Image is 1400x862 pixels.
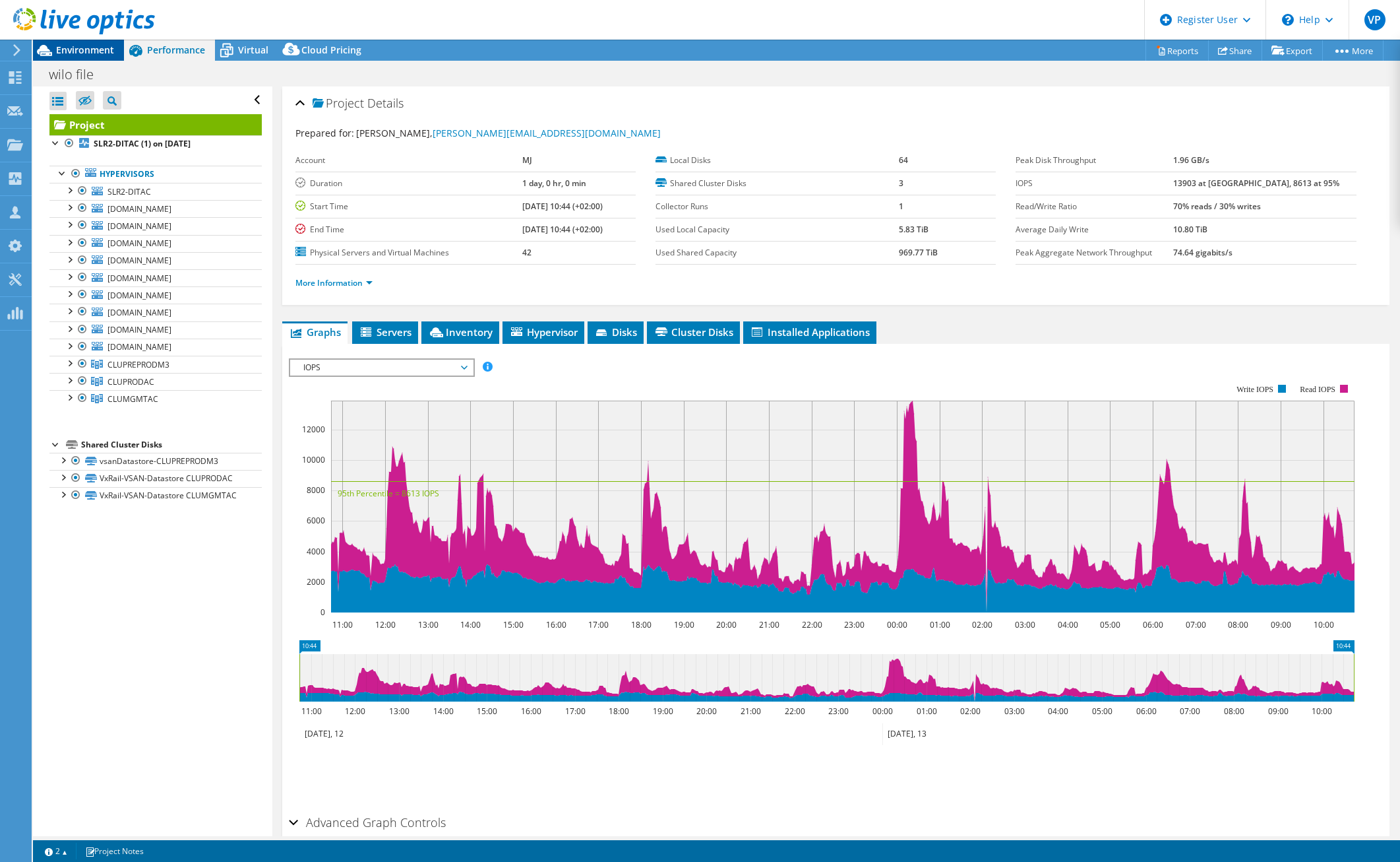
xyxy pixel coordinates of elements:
[1136,706,1156,717] text: 06:00
[655,200,899,213] label: Collector Runs
[594,325,637,339] span: Disks
[107,238,171,249] span: [DOMAIN_NAME]
[916,706,936,717] text: 01:00
[433,706,453,717] text: 14:00
[107,186,151,197] span: SLR2-DITAC
[313,97,364,110] span: Project
[297,360,466,376] span: IOPS
[1173,201,1261,212] b: 70% reads / 30% writes
[1179,706,1200,717] text: 07:00
[1300,385,1335,394] text: Read IOPS
[1173,224,1207,235] b: 10.80 TiB
[295,277,373,288] a: More Information
[388,706,409,717] text: 13:00
[302,454,325,465] text: 10000
[872,706,892,717] text: 00:00
[49,235,262,252] a: [DOMAIN_NAME]
[107,220,171,232] span: [DOMAIN_NAME]
[49,269,262,286] a: [DOMAIN_NAME]
[307,546,325,557] text: 4000
[1262,40,1323,61] a: Export
[301,44,361,56] span: Cloud Pricing
[608,706,628,717] text: 18:00
[1313,619,1333,630] text: 10:00
[94,138,191,149] b: SLR2-DITAC (1) on [DATE]
[338,488,439,499] text: 95th Percentile = 8613 IOPS
[359,325,411,339] span: Servers
[49,217,262,234] a: [DOMAIN_NAME]
[545,619,566,630] text: 16:00
[307,484,325,496] text: 8000
[522,154,532,166] b: MJ
[1016,223,1173,236] label: Average Daily Write
[509,325,578,339] span: Hypervisor
[49,183,262,200] a: SLR2-DITAC
[289,325,341,339] span: Graphs
[295,127,354,139] label: Prepared for:
[344,706,365,717] text: 12:00
[959,706,980,717] text: 02:00
[295,177,522,190] label: Duration
[899,178,903,189] b: 3
[1322,40,1384,61] a: More
[971,619,992,630] text: 02:00
[49,321,262,339] a: [DOMAIN_NAME]
[49,200,262,217] a: [DOMAIN_NAME]
[433,127,661,139] a: [PERSON_NAME][EMAIL_ADDRESS][DOMAIN_NAME]
[655,246,899,259] label: Used Shared Capacity
[49,339,262,356] a: [DOMAIN_NAME]
[295,200,522,213] label: Start Time
[1267,706,1288,717] text: 09:00
[502,619,523,630] text: 15:00
[1016,154,1173,167] label: Peak Disk Throughput
[107,393,158,405] span: CLUMGMTAC
[655,154,899,167] label: Local Disks
[1270,619,1291,630] text: 09:00
[1016,177,1173,190] label: IOPS
[460,619,480,630] text: 14:00
[899,247,938,258] b: 969.77 TiB
[320,607,325,618] text: 0
[56,44,114,56] span: Environment
[696,706,716,717] text: 20:00
[1145,40,1209,61] a: Reports
[332,619,352,630] text: 11:00
[49,487,262,504] a: VxRail-VSAN-Datastore CLUMGMTAC
[49,390,262,407] a: CLUMGMTAC
[375,619,395,630] text: 12:00
[758,619,779,630] text: 21:00
[899,154,908,166] b: 64
[655,223,899,236] label: Used Local Capacity
[36,843,76,859] a: 2
[784,706,805,717] text: 22:00
[1208,40,1262,61] a: Share
[76,843,153,859] a: Project Notes
[356,127,661,139] span: [PERSON_NAME],
[886,619,907,630] text: 00:00
[899,201,903,212] b: 1
[655,177,899,190] label: Shared Cluster Disks
[564,706,585,717] text: 17:00
[1173,178,1339,189] b: 13903 at [GEOGRAPHIC_DATA], 8613 at 95%
[417,619,438,630] text: 13:00
[307,576,325,587] text: 2000
[1091,706,1112,717] text: 05:00
[673,619,694,630] text: 19:00
[843,619,864,630] text: 23:00
[107,376,154,387] span: CLUPRODAC
[1185,619,1205,630] text: 07:00
[1014,619,1035,630] text: 03:00
[1227,619,1248,630] text: 08:00
[49,166,262,183] a: Hypervisors
[652,706,673,717] text: 19:00
[289,809,446,836] h2: Advanced Graph Controls
[1364,9,1385,30] span: VP
[301,706,321,717] text: 11:00
[929,619,950,630] text: 01:00
[295,246,522,259] label: Physical Servers and Virtual Machines
[49,252,262,269] a: [DOMAIN_NAME]
[1057,619,1078,630] text: 04:00
[49,470,262,487] a: VxRail-VSAN-Datastore CLUPRODAC
[1236,385,1273,394] text: Write IOPS
[107,307,171,318] span: [DOMAIN_NAME]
